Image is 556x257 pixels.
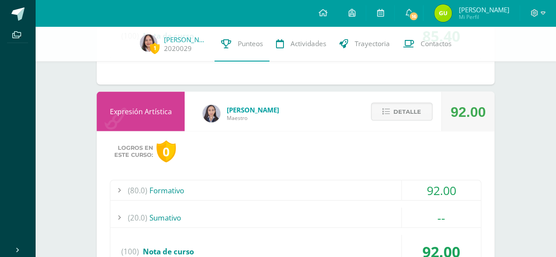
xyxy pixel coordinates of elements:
[110,181,481,200] div: Formativo
[227,105,279,114] span: [PERSON_NAME]
[110,208,481,228] div: Sumativo
[227,114,279,122] span: Maestro
[434,4,452,22] img: 8a9c0d23577916ab2ee25db84bfe7c54.png
[164,44,192,53] a: 2020029
[371,103,432,121] button: Detalle
[393,104,421,120] span: Detalle
[114,145,153,159] span: Logros en este curso:
[97,92,185,131] div: Expresión Artística
[458,5,509,14] span: [PERSON_NAME]
[203,105,220,123] img: 35694fb3d471466e11a043d39e0d13e5.png
[402,208,481,228] div: --
[291,39,326,48] span: Actividades
[333,26,396,62] a: Trayectoria
[238,39,263,48] span: Punteos
[269,26,333,62] a: Actividades
[402,181,481,200] div: 92.00
[214,26,269,62] a: Punteos
[150,43,160,54] span: 1
[355,39,390,48] span: Trayectoria
[396,26,458,62] a: Contactos
[128,181,147,200] span: (80.0)
[409,11,418,21] span: 16
[128,208,147,228] span: (20.0)
[421,39,451,48] span: Contactos
[164,35,208,44] a: [PERSON_NAME]
[143,246,194,257] span: Nota de curso
[451,92,486,132] div: 92.00
[156,141,176,163] div: 0
[458,13,509,21] span: Mi Perfil
[140,34,157,52] img: bfb5e43dfd3fce1991d6c2093a34eb2a.png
